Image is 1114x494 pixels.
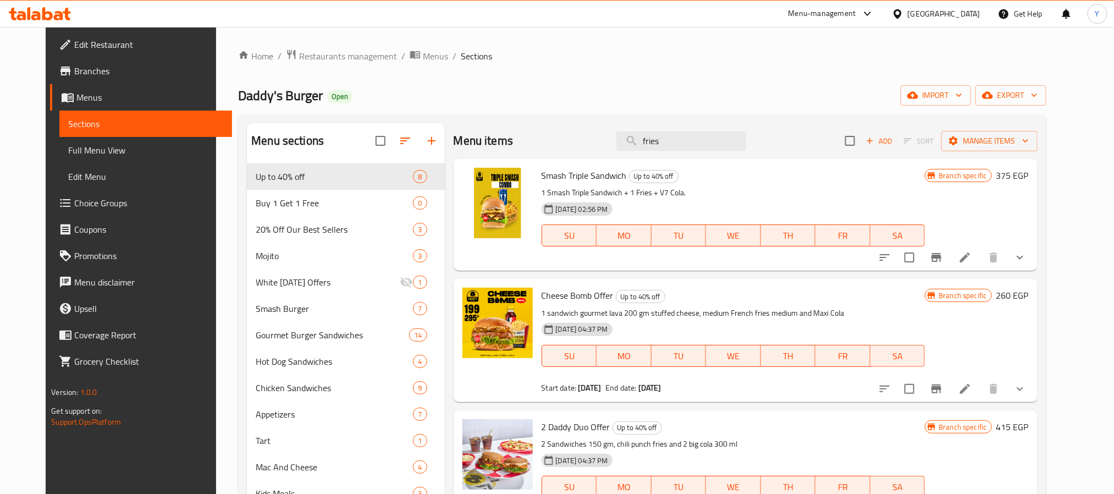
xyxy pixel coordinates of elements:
span: MO [601,348,647,364]
a: Restaurants management [286,49,397,63]
div: items [413,170,427,183]
span: Cheese Bomb Offer [542,287,614,304]
a: Grocery Checklist [50,348,231,375]
span: Edit Menu [68,170,223,183]
span: Full Menu View [68,144,223,157]
div: Mac And Cheese4 [247,454,444,480]
span: Choice Groups [74,196,223,210]
a: Coupons [50,216,231,243]
span: 3 [413,251,426,261]
span: WE [710,228,757,244]
span: Sections [461,50,492,63]
span: 0 [413,198,426,208]
div: items [413,249,427,262]
div: items [413,302,427,315]
li: / [278,50,282,63]
span: White [DATE] Offers [256,276,400,289]
span: SA [875,228,921,244]
span: MO [601,228,647,244]
div: items [413,434,427,447]
span: 3 [413,224,426,235]
span: Coupons [74,223,223,236]
span: Mac And Cheese [256,460,413,474]
h2: Menu sections [251,133,324,149]
a: Choice Groups [50,190,231,216]
button: WE [706,224,761,246]
span: 7 [413,409,426,420]
button: delete [980,244,1007,271]
button: Manage items [941,131,1038,151]
button: SU [542,224,597,246]
a: Menus [50,84,231,111]
div: Up to 40% off8 [247,163,444,190]
span: Up to 40% off [630,170,678,183]
button: export [975,85,1046,106]
span: Menus [76,91,223,104]
a: Edit Restaurant [50,31,231,58]
button: TH [761,224,816,246]
img: 2 Daddy Duo Offer [462,419,533,490]
div: Appetizers7 [247,401,444,427]
span: 20% Off Our Best Sellers [256,223,413,236]
span: Smash Burger [256,302,413,315]
button: WE [706,345,761,367]
span: Chicken Sandwiches [256,381,413,394]
span: Gourmet Burger Sandwiches [256,328,409,342]
span: Menu disclaimer [74,276,223,289]
span: 4 [413,462,426,473]
div: items [413,196,427,210]
span: Select to update [898,246,921,269]
span: [DATE] 02:56 PM [552,204,613,215]
div: Up to 40% off [629,170,679,183]
button: MO [597,224,652,246]
div: Mojito3 [247,243,444,269]
button: SA [870,224,925,246]
div: items [413,460,427,474]
span: Branch specific [934,290,991,301]
span: Y [1095,8,1100,20]
a: Full Menu View [59,137,231,163]
span: Upsell [74,302,223,315]
span: Mojito [256,249,413,262]
span: TU [656,228,702,244]
button: FR [815,345,870,367]
span: SA [875,348,921,364]
span: [DATE] 04:37 PM [552,324,613,334]
span: Hot Dog Sandwiches [256,355,413,368]
h2: Menu items [454,133,514,149]
a: Coverage Report [50,322,231,348]
span: Daddy's Burger [238,83,323,108]
div: items [413,223,427,236]
p: 2 Sandwiches 150 gm, chili punch fries and 2 big cola 300 ml [542,437,925,451]
div: Tart1 [247,427,444,454]
span: Smash Triple Sandwich [542,167,627,184]
span: Version: [51,385,78,399]
span: TH [765,228,812,244]
svg: Show Choices [1013,382,1027,396]
span: Up to 40% off [256,170,413,183]
span: 2 Daddy Duo Offer [542,419,610,435]
a: Menus [410,49,448,63]
span: 1.0.0 [80,385,97,399]
b: [DATE] [638,381,661,395]
b: [DATE] [578,381,601,395]
span: Buy 1 Get 1 Free [256,196,413,210]
button: Branch-specific-item [923,376,950,402]
li: / [401,50,405,63]
button: Add section [418,128,445,154]
div: Gourmet Burger Sandwiches14 [247,322,444,348]
div: Tart [256,434,413,447]
span: Branch specific [934,422,991,432]
div: Chicken Sandwiches9 [247,375,444,401]
div: Appetizers [256,408,413,421]
a: Support.OpsPlatform [51,415,121,429]
span: Get support on: [51,404,102,418]
span: Start date: [542,381,577,395]
span: Manage items [950,134,1029,148]
span: 1 [413,436,426,446]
